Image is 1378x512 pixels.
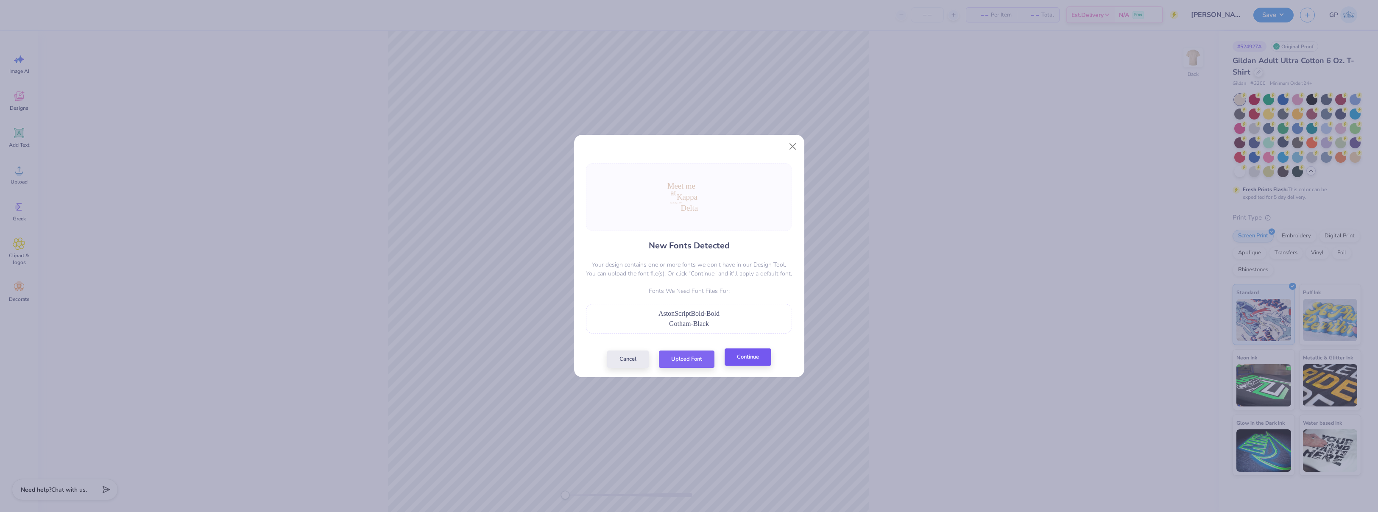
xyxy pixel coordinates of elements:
button: Cancel [607,351,649,368]
span: AstonScriptBold-Bold [658,310,720,317]
p: Your design contains one or more fonts we don't have in our Design Tool. You can upload the font ... [586,260,792,278]
p: Fonts We Need Font Files For: [586,287,792,295]
span: Gotham-Black [669,320,709,327]
button: Close [784,138,801,154]
h4: New Fonts Detected [649,239,730,252]
button: Upload Font [659,351,714,368]
button: Continue [725,348,771,366]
